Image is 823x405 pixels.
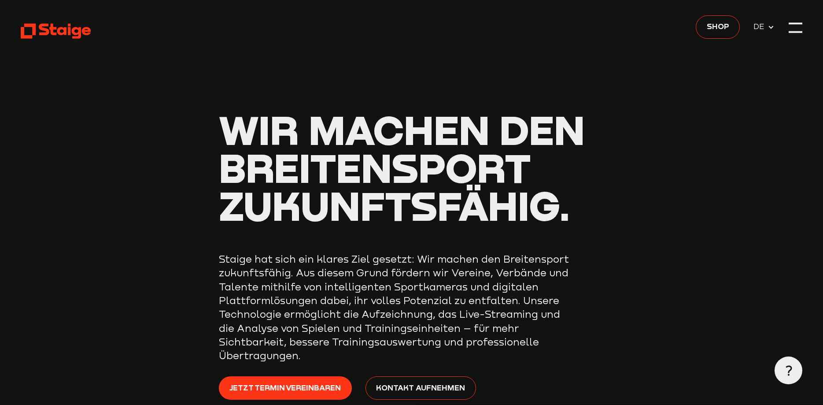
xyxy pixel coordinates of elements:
span: DE [753,21,768,33]
a: Jetzt Termin vereinbaren [219,376,352,400]
span: Shop [707,20,729,32]
span: Kontakt aufnehmen [376,382,465,394]
a: Shop [696,15,740,39]
span: Wir machen den Breitensport zukunftsfähig. [219,105,585,230]
span: Jetzt Termin vereinbaren [229,382,341,394]
a: Kontakt aufnehmen [365,376,476,400]
p: Staige hat sich ein klares Ziel gesetzt: Wir machen den Breitensport zukunftsfähig. Aus diesem Gr... [219,252,571,363]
